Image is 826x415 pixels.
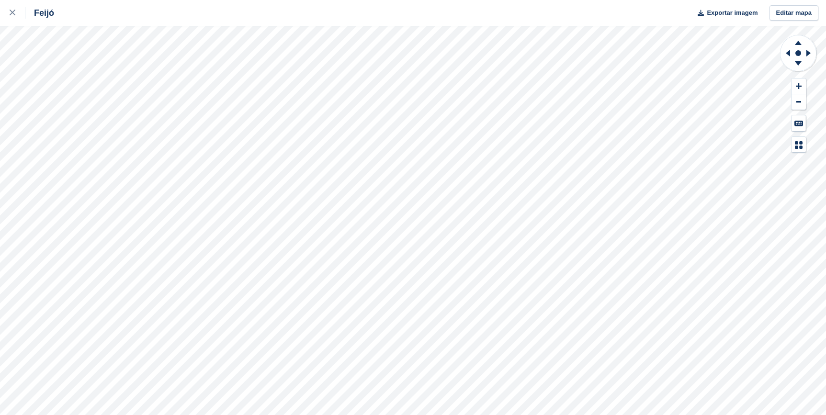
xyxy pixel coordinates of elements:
[692,5,758,21] button: Exportar imagem
[792,94,806,110] button: Zoom Out
[792,115,806,131] button: Keyboard Shortcuts
[792,79,806,94] button: Zoom In
[707,8,758,18] span: Exportar imagem
[769,5,818,21] a: Editar mapa
[792,137,806,153] button: Map Legend
[25,7,54,19] div: Feijó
